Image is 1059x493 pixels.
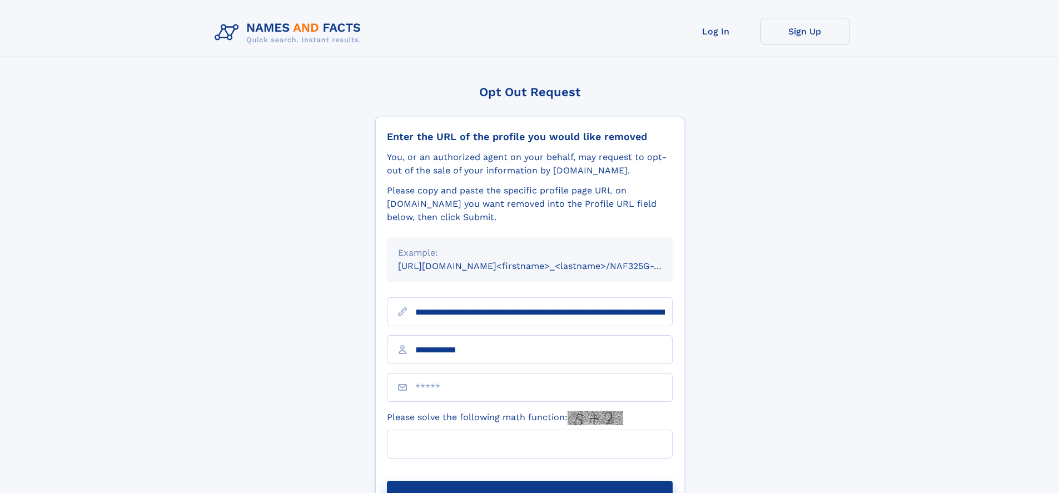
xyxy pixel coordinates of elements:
a: Sign Up [760,18,849,45]
div: Enter the URL of the profile you would like removed [387,131,673,143]
div: Opt Out Request [375,85,684,99]
label: Please solve the following math function: [387,411,623,425]
div: Please copy and paste the specific profile page URL on [DOMAIN_NAME] you want removed into the Pr... [387,184,673,224]
div: Example: [398,246,662,260]
a: Log In [672,18,760,45]
img: Logo Names and Facts [210,18,370,48]
div: You, or an authorized agent on your behalf, may request to opt-out of the sale of your informatio... [387,151,673,177]
small: [URL][DOMAIN_NAME]<firstname>_<lastname>/NAF325G-xxxxxxxx [398,261,694,271]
